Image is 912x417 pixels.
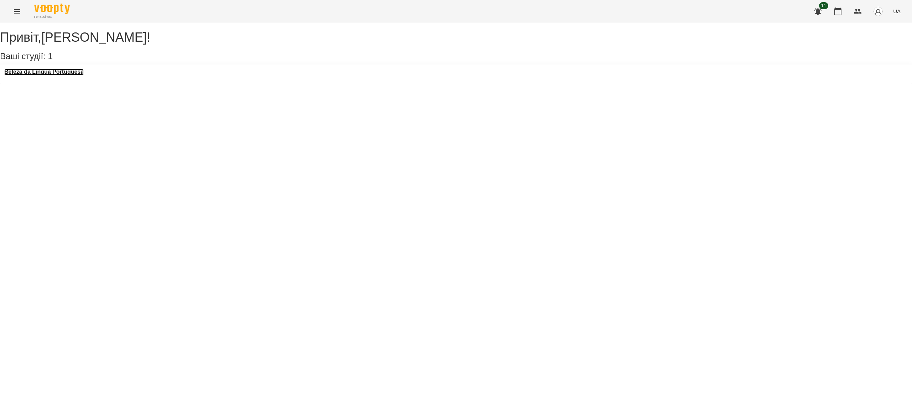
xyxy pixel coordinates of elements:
[890,5,903,18] button: UA
[34,15,70,19] span: For Business
[48,51,52,61] span: 1
[9,3,26,20] button: Menu
[893,7,901,15] span: UA
[4,69,84,75] a: Beleza da Língua Portuguesa
[819,2,828,9] span: 11
[873,6,883,16] img: avatar_s.png
[34,4,70,14] img: Voopty Logo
